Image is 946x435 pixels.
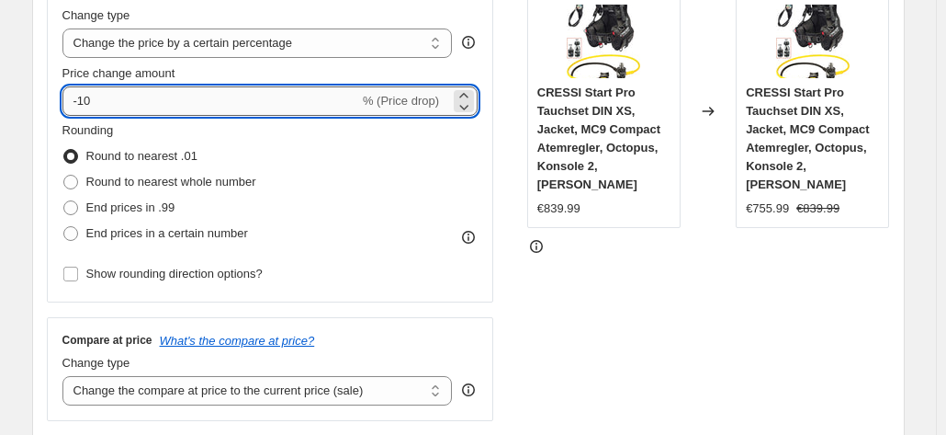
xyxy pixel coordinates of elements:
span: CRESSI Start Pro Tauchset DIN XS, Jacket, MC9 Compact Atemregler, Octopus, Konsole 2, [PERSON_NAME] [746,86,869,191]
div: €839.99 [537,200,580,218]
div: help [459,381,478,399]
input: -15 [62,86,359,116]
img: 81DmzD-J8iL_80x.jpg [567,5,640,78]
span: % (Price drop) [363,94,439,108]
span: Rounding [62,123,114,137]
span: End prices in a certain number [86,226,248,240]
strike: €839.99 [796,200,839,218]
button: What's the compare at price? [160,334,315,348]
span: Change type [62,8,130,22]
div: help [459,33,478,52]
div: €755.99 [746,200,789,218]
span: CRESSI Start Pro Tauchset DIN XS, Jacket, MC9 Compact Atemregler, Octopus, Konsole 2, [PERSON_NAME] [537,86,660,191]
span: Round to nearest whole number [86,175,256,189]
img: 81DmzD-J8iL_80x.jpg [776,5,850,78]
span: Round to nearest .01 [86,149,197,163]
h3: Compare at price [62,333,152,348]
span: Show rounding direction options? [86,267,263,280]
span: Price change amount [62,66,175,80]
span: Change type [62,356,130,370]
span: End prices in .99 [86,200,175,214]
